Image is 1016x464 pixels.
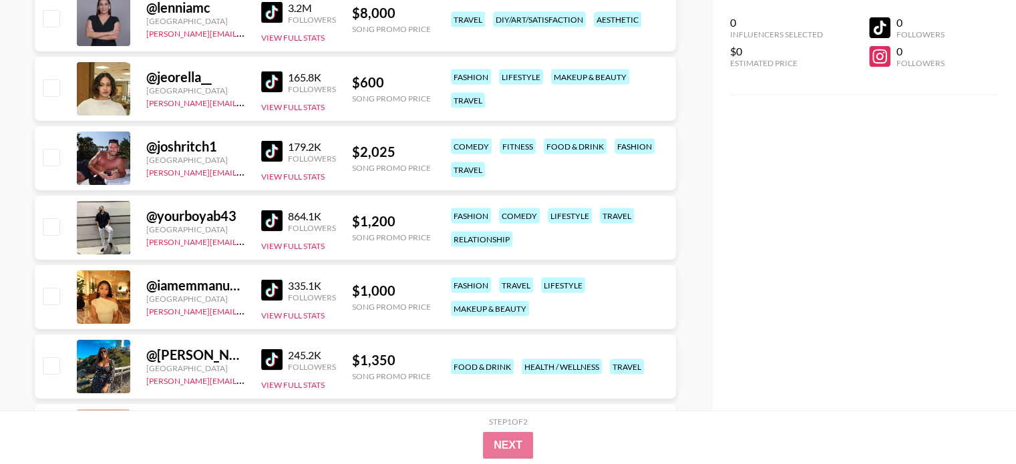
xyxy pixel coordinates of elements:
div: @ iamemmanuela [146,277,245,294]
div: $ 8,000 [352,5,431,21]
div: [GEOGRAPHIC_DATA] [146,363,245,373]
button: View Full Stats [261,33,325,43]
iframe: Drift Widget Chat Controller [949,397,1000,448]
img: TikTok [261,349,283,371]
div: fashion [451,69,491,85]
a: [PERSON_NAME][EMAIL_ADDRESS][DOMAIN_NAME] [146,95,344,108]
div: makeup & beauty [451,301,529,316]
img: TikTok [261,280,283,301]
button: View Full Stats [261,172,325,182]
div: Followers [896,58,944,68]
div: food & drink [544,139,607,154]
div: travel [451,93,485,108]
div: comedy [451,139,492,154]
div: Followers [288,362,336,372]
div: [GEOGRAPHIC_DATA] [146,155,245,165]
div: Song Promo Price [352,163,431,173]
div: relationship [451,232,512,247]
div: $0 [730,45,823,58]
a: [PERSON_NAME][EMAIL_ADDRESS][DOMAIN_NAME] [146,373,344,386]
div: 3.2M [288,1,336,15]
div: [GEOGRAPHIC_DATA] [146,16,245,26]
div: @ yourboyab43 [146,208,245,224]
div: 165.8K [288,71,336,84]
div: [GEOGRAPHIC_DATA] [146,294,245,304]
div: $ 2,025 [352,144,431,160]
div: Song Promo Price [352,232,431,242]
a: [PERSON_NAME][EMAIL_ADDRESS][DOMAIN_NAME] [146,165,344,178]
div: $ 1,000 [352,282,431,299]
div: comedy [499,208,540,224]
div: travel [499,278,533,293]
button: View Full Stats [261,241,325,251]
div: diy/art/satisfaction [493,12,586,27]
button: View Full Stats [261,102,325,112]
div: Song Promo Price [352,371,431,381]
a: [PERSON_NAME][EMAIL_ADDRESS][DOMAIN_NAME] [146,26,344,39]
div: fashion [451,278,491,293]
div: lifestyle [499,69,543,85]
div: $ 600 [352,74,431,91]
div: lifestyle [548,208,592,224]
div: @ jeorella__ [146,69,245,85]
div: Song Promo Price [352,302,431,312]
button: View Full Stats [261,310,325,320]
div: aesthetic [594,12,641,27]
div: [GEOGRAPHIC_DATA] [146,224,245,234]
div: Followers [288,154,336,164]
div: Followers [288,84,336,94]
div: Followers [896,29,944,39]
div: 179.2K [288,140,336,154]
div: @ [PERSON_NAME] [146,346,245,363]
img: TikTok [261,210,283,232]
div: @ joshritch1 [146,138,245,155]
div: travel [600,208,634,224]
div: [GEOGRAPHIC_DATA] [146,85,245,95]
div: $ 1,200 [352,213,431,230]
img: TikTok [261,141,283,162]
a: [PERSON_NAME][EMAIL_ADDRESS][DOMAIN_NAME] [146,234,344,247]
div: 335.1K [288,279,336,292]
div: 0 [730,16,823,29]
div: travel [451,162,485,178]
div: fashion [451,208,491,224]
div: Step 1 of 2 [489,417,528,427]
img: TikTok [261,71,283,93]
div: Influencers Selected [730,29,823,39]
div: lifestyle [541,278,585,293]
div: 0 [896,16,944,29]
div: travel [451,12,485,27]
div: 0 [896,45,944,58]
div: travel [610,359,644,375]
img: TikTok [261,2,283,23]
div: Followers [288,223,336,233]
div: Song Promo Price [352,24,431,34]
div: Followers [288,292,336,302]
div: 864.1K [288,210,336,223]
div: Followers [288,15,336,25]
a: [PERSON_NAME][EMAIL_ADDRESS][DOMAIN_NAME] [146,304,344,316]
div: fitness [500,139,536,154]
div: Song Promo Price [352,93,431,103]
div: Estimated Price [730,58,823,68]
div: food & drink [451,359,514,375]
div: 245.2K [288,349,336,362]
div: makeup & beauty [551,69,629,85]
div: health / wellness [522,359,602,375]
div: fashion [615,139,655,154]
button: View Full Stats [261,380,325,390]
button: Next [483,432,533,459]
div: $ 1,350 [352,352,431,369]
